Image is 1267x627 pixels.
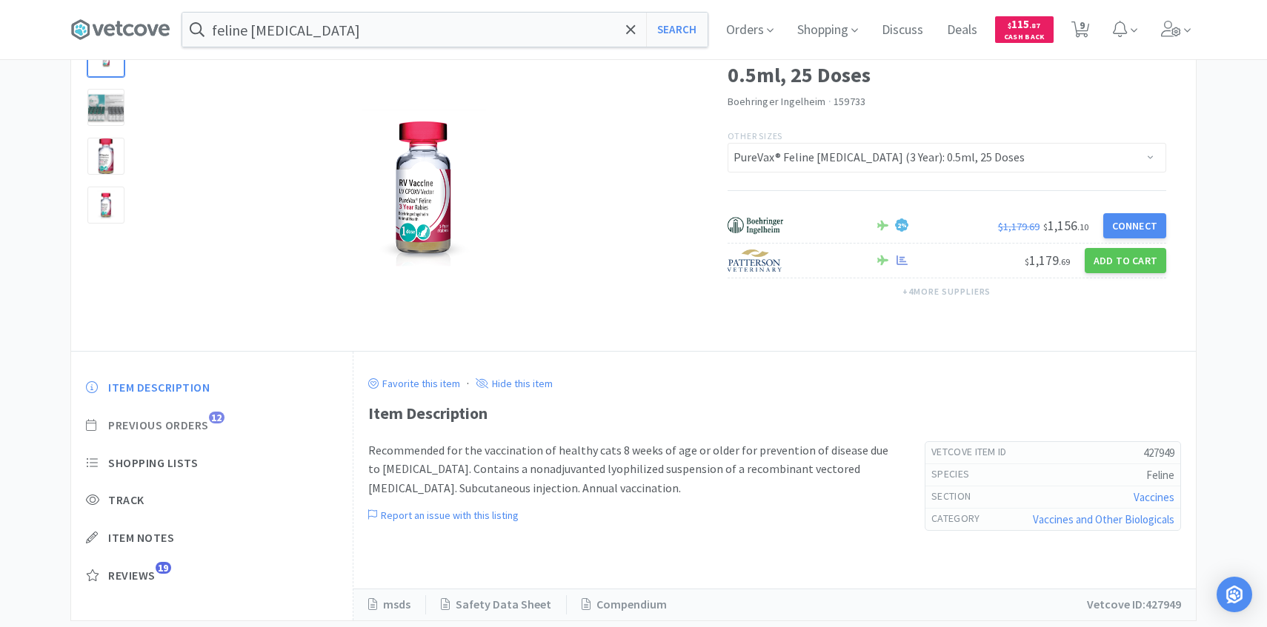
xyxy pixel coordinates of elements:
[931,489,982,504] h6: Section
[108,530,174,546] span: Item Notes
[1087,595,1181,614] p: Vetcove ID: 427949
[426,595,567,614] a: Safety Data Sheet
[895,281,998,302] button: +4more suppliers
[108,492,144,508] span: Track
[834,95,866,108] span: 159733
[897,222,907,229] span: 2
[108,418,209,433] span: Previous Orders
[981,467,1174,483] h5: Feline
[728,249,783,272] img: f5e969b455434c6296c6d81ef179fa71_3.png
[995,10,1054,50] a: $115.87Cash Back
[1029,21,1040,30] span: . 87
[379,377,460,390] p: Favorite this item
[876,24,929,37] a: Discuss
[368,441,896,498] p: Recommended for the vaccination of healthy cats 8 weeks of age or older for prevention of disease...
[728,215,783,237] img: 730db3968b864e76bcafd0174db25112_22.png
[1065,25,1096,38] a: 9
[931,512,991,526] h6: Category
[108,380,210,395] span: Item Description
[828,95,831,108] span: ·
[931,467,981,482] h6: Species
[1085,248,1166,273] button: Add to Cart
[1025,252,1070,269] span: 1,179
[488,377,553,390] p: Hide this item
[273,40,570,336] img: e647c4b4a0274c1ebc803a405a4a9fd0_335434.png
[901,221,907,229] span: %
[182,13,708,47] input: Search by item, sku, manufacturer, ingredient, size...
[1004,33,1045,43] span: Cash Back
[1043,221,1048,232] span: $
[209,412,225,423] span: 12
[1033,512,1174,526] a: Vaccines and Other Biologicals
[1019,445,1174,460] h5: 427949
[368,400,1182,426] div: Item Description
[931,445,1019,460] h6: Vetcove Item Id
[467,374,469,393] div: ·
[1008,17,1040,31] span: 115
[377,509,519,522] p: Report an issue with this listing
[1077,221,1088,232] span: . 10
[1025,256,1029,267] span: $
[1217,577,1252,612] div: Open Intercom Messenger
[567,595,682,614] a: Compendium
[728,129,1167,143] p: Other Sizes
[941,24,983,37] a: Deals
[1103,213,1166,238] button: Connect
[1043,217,1088,234] span: 1,156
[108,455,198,471] span: Shopping Lists
[368,595,426,614] a: msds
[156,562,171,574] span: 19
[728,95,826,108] a: Boehringer Ingelheim
[1008,21,1011,30] span: $
[646,13,708,47] button: Search
[998,220,1040,233] span: $1,179.69
[1134,490,1174,504] a: Vaccines
[108,568,156,583] span: Reviews
[1059,256,1070,267] span: . 69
